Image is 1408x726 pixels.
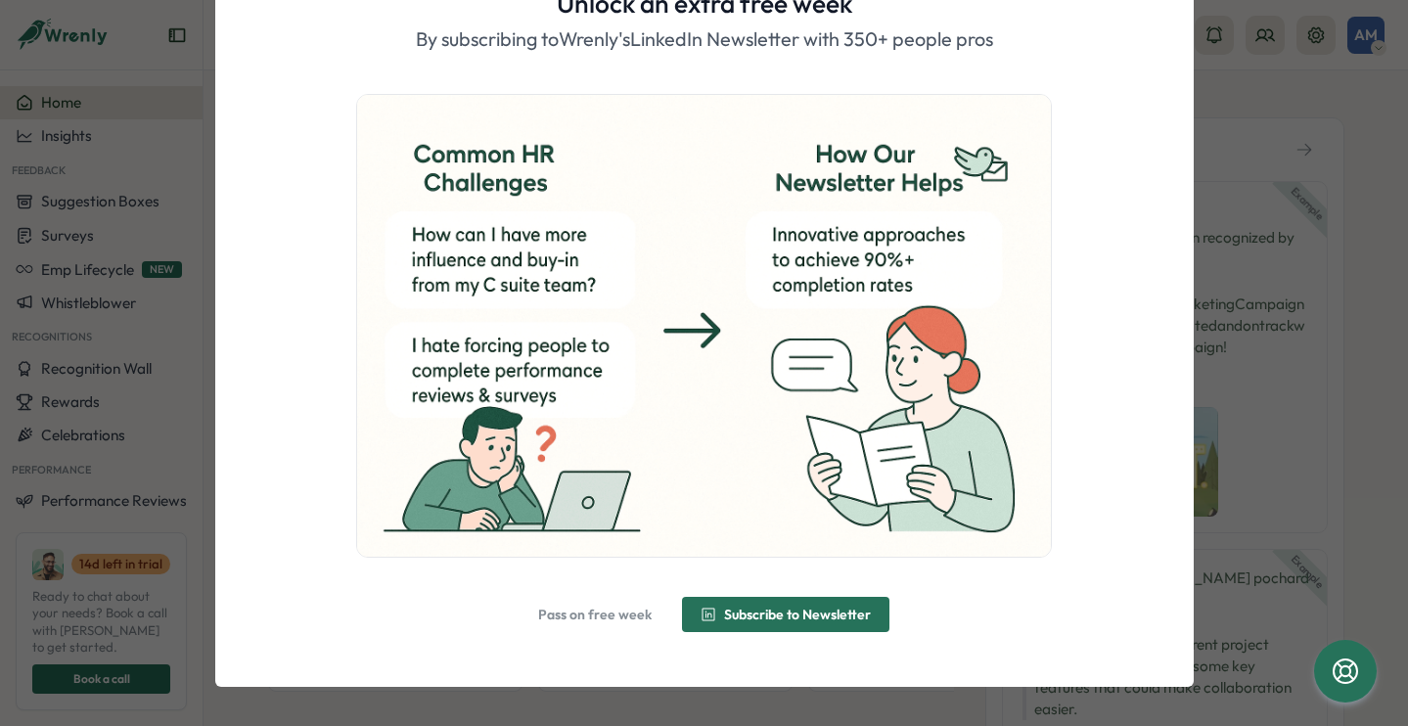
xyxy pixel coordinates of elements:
[520,597,670,632] button: Pass on free week
[724,608,871,621] span: Subscribe to Newsletter
[538,608,652,621] span: Pass on free week
[416,24,993,55] p: By subscribing to Wrenly's LinkedIn Newsletter with 350+ people pros
[682,597,889,632] button: Subscribe to Newsletter
[357,95,1050,557] img: ChatGPT Image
